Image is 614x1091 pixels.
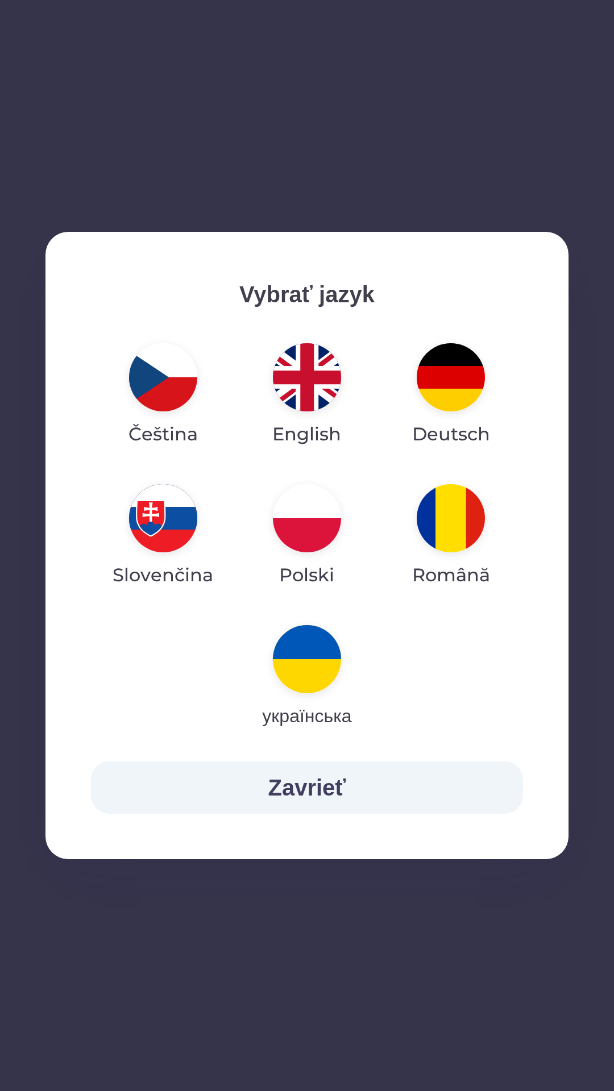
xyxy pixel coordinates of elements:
[113,561,213,589] p: Slovenčina
[385,475,517,598] button: Română
[129,484,197,552] img: sk flag
[245,334,368,457] button: English
[385,334,517,457] button: Deutsch
[262,702,351,730] p: українська
[101,334,225,457] button: Čeština
[279,561,334,589] p: Polski
[246,475,368,598] button: Polski
[417,343,485,411] img: de flag
[412,420,490,448] p: Deutsch
[91,277,523,311] p: Vybrať jazyk
[128,420,198,448] p: Čeština
[272,420,341,448] p: English
[273,484,341,552] img: pl flag
[91,475,235,598] button: Slovenčina
[412,561,490,589] p: Română
[273,625,341,693] img: uk flag
[273,343,341,411] img: en flag
[417,484,485,552] img: ro flag
[129,343,197,411] img: cs flag
[91,761,523,814] button: Zavrieť
[235,616,379,739] button: українська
